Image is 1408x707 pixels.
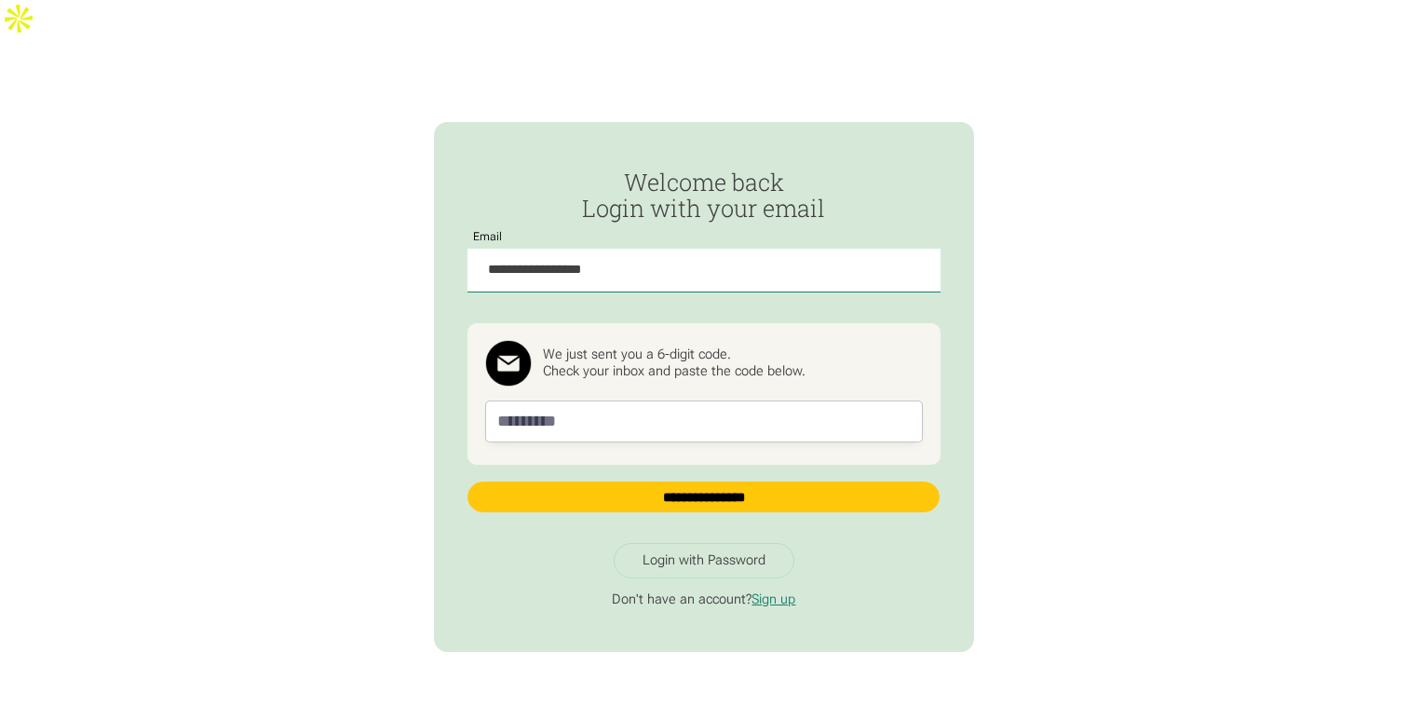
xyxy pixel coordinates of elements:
[751,591,795,607] a: Sign up
[543,347,806,380] div: We just sent you a 6-digit code. Check your inbox and paste the code below.
[467,231,508,244] label: Email
[643,552,765,569] div: Login with Password
[467,170,940,529] form: Passwordless Login
[467,591,940,608] p: Don't have an account?
[467,170,940,222] h2: Welcome back Login with your email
